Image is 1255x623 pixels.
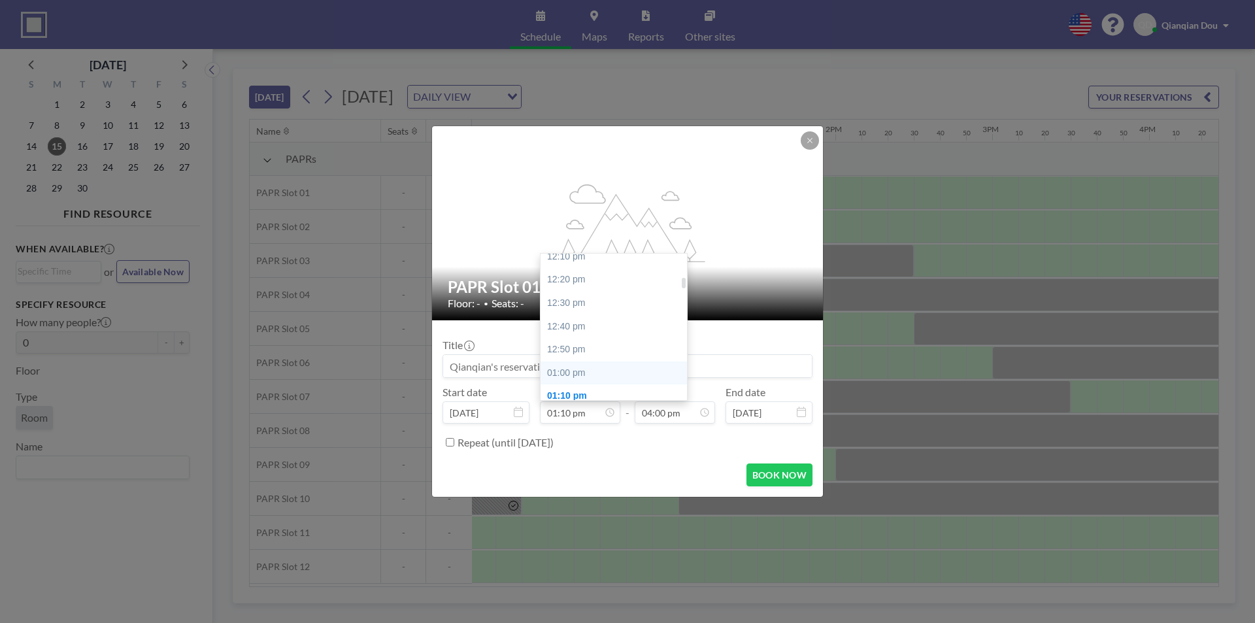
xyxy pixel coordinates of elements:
div: 12:40 pm [541,315,694,339]
span: - [626,390,629,419]
label: End date [726,386,765,399]
span: • [484,299,488,309]
label: Start date [443,386,487,399]
div: 01:00 pm [541,362,694,385]
span: Seats: - [492,297,524,310]
label: Title [443,339,473,352]
label: Repeat (until [DATE]) [458,436,554,449]
button: BOOK NOW [746,463,812,486]
div: 12:10 pm [541,245,694,269]
div: 12:20 pm [541,268,694,292]
div: 12:30 pm [541,292,694,315]
h2: PAPR Slot 01 [448,277,809,297]
span: Floor: - [448,297,480,310]
div: 01:10 pm [541,384,694,408]
div: 12:50 pm [541,338,694,362]
input: Qianqian's reservation [443,355,812,377]
g: flex-grow: 1.2; [551,183,705,261]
